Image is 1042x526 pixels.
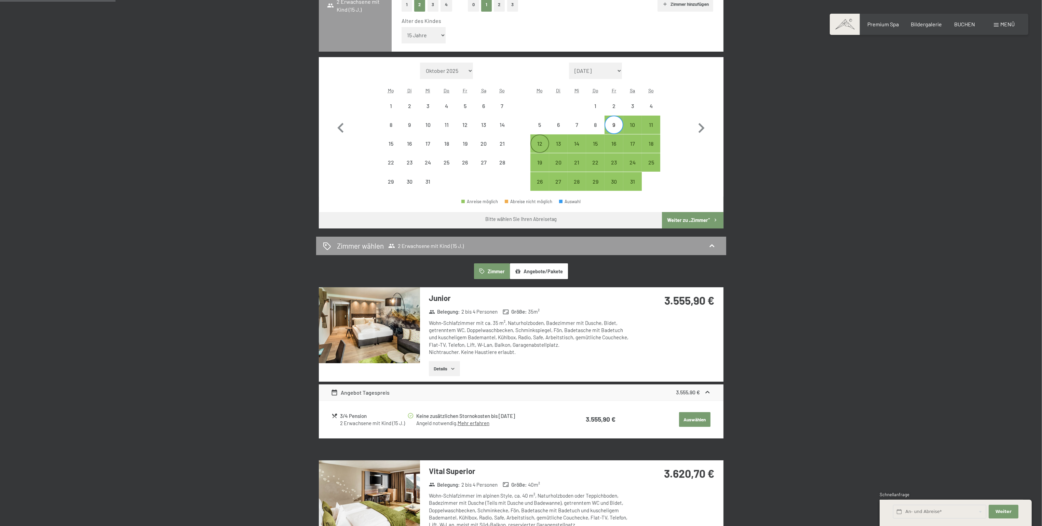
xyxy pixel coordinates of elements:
strong: Belegung : [429,308,460,315]
span: 2 Erwachsene mit Kind (15 J.) [388,242,464,249]
div: 14 [568,141,585,158]
div: 5 [531,122,548,139]
div: Abreise möglich [586,134,605,153]
div: Abreise nicht möglich [419,116,437,134]
div: 17 [419,141,436,158]
div: Sat Jan 03 2026 [623,96,642,115]
div: 16 [401,141,418,158]
div: Mon Dec 29 2025 [382,172,400,190]
div: Abreise möglich [530,134,549,153]
div: Abreise nicht möglich [493,134,511,153]
h3: Vital Superior [429,466,632,476]
div: 7 [568,122,585,139]
div: Tue Jan 27 2026 [549,172,568,190]
div: 18 [642,141,660,158]
abbr: Mittwoch [574,88,579,93]
a: Premium Spa [867,21,899,27]
div: 15 [382,141,400,158]
div: Anreise möglich [461,199,498,204]
div: Wed Jan 14 2026 [568,134,586,153]
div: Abreise nicht möglich [474,153,493,172]
div: Abreise nicht möglich [549,116,568,134]
button: Nächster Monat [691,63,711,191]
div: 28 [568,179,585,196]
div: Fri Dec 12 2025 [456,116,474,134]
div: Bitte wählen Sie Ihren Abreisetag [485,216,557,223]
div: Tue Dec 16 2025 [400,134,419,153]
div: 3 [624,103,641,120]
div: Abreise nicht möglich [493,116,511,134]
div: 6 [550,122,567,139]
abbr: Dienstag [407,88,412,93]
div: Abreise möglich [568,153,586,172]
div: Fri Jan 16 2026 [605,134,623,153]
div: Abreise nicht möglich [400,172,419,190]
div: 23 [401,160,418,177]
div: Tue Dec 09 2025 [400,116,419,134]
div: Auswahl [559,199,581,204]
div: 31 [624,179,641,196]
div: Abreise möglich [605,134,623,153]
abbr: Montag [537,88,543,93]
div: Abreise möglich [642,134,660,153]
div: Abreise möglich [623,153,642,172]
div: Abreise möglich [549,172,568,190]
div: Sat Dec 06 2025 [474,96,493,115]
div: Abreise möglich [530,172,549,190]
div: Abreise nicht möglich [400,134,419,153]
div: 13 [550,141,567,158]
div: Thu Dec 25 2025 [437,153,456,172]
div: Sat Jan 10 2026 [623,116,642,134]
div: Mon Jan 12 2026 [530,134,549,153]
div: Abreise nicht möglich [382,116,400,134]
div: 11 [642,122,660,139]
div: Thu Jan 15 2026 [586,134,605,153]
div: 7 [493,103,511,120]
div: Abreise möglich [549,134,568,153]
div: Abreise möglich [623,116,642,134]
div: Abreise möglich [549,153,568,172]
div: Abreise nicht möglich [474,96,493,115]
div: 2 Erwachsene mit Kind (15 J.) [340,420,407,427]
div: 12 [457,122,474,139]
div: Abreise nicht möglich [400,153,419,172]
div: Mon Dec 15 2025 [382,134,400,153]
strong: 3.620,70 € [664,467,714,480]
div: Abreise nicht möglich [505,199,553,204]
div: Fri Jan 02 2026 [605,96,623,115]
div: Angeld notwendig. [416,420,558,427]
div: Fri Jan 30 2026 [605,172,623,190]
div: Fri Dec 19 2025 [456,134,474,153]
div: Abreise nicht möglich [419,96,437,115]
div: Sat Jan 31 2026 [623,172,642,190]
div: Wed Jan 28 2026 [568,172,586,190]
div: Sun Dec 07 2025 [493,96,511,115]
span: 2 bis 4 Personen [461,481,498,488]
div: 3/4 Pension [340,412,407,420]
div: 27 [550,179,567,196]
div: 23 [605,160,622,177]
span: Schnellanfrage [880,492,909,497]
abbr: Dienstag [556,88,560,93]
button: Angebote/Pakete [510,263,568,279]
div: Abreise möglich [605,172,623,190]
div: 3 [419,103,436,120]
div: Abreise nicht möglich [382,134,400,153]
button: Details [429,361,460,376]
div: Wed Jan 21 2026 [568,153,586,172]
div: Abreise nicht möglich [605,96,623,115]
div: 27 [475,160,492,177]
div: Sat Jan 24 2026 [623,153,642,172]
div: Sun Dec 28 2025 [493,153,511,172]
abbr: Samstag [630,88,635,93]
div: Fri Dec 26 2025 [456,153,474,172]
abbr: Samstag [481,88,486,93]
div: Wed Dec 03 2025 [419,96,437,115]
div: Abreise nicht möglich [382,172,400,190]
div: Thu Dec 11 2025 [437,116,456,134]
div: Abreise möglich [530,153,549,172]
div: 14 [493,122,511,139]
div: Abreise nicht möglich [586,96,605,115]
div: Mon Dec 08 2025 [382,116,400,134]
div: 26 [457,160,474,177]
